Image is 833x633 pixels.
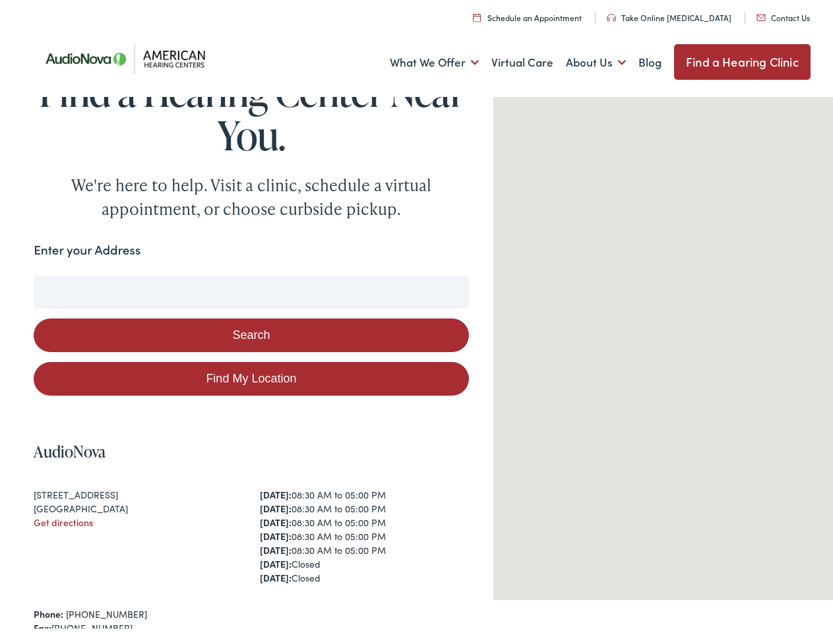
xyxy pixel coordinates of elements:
[34,603,63,617] strong: Phone:
[34,617,51,630] strong: Fax:
[491,34,553,83] a: Virtual Care
[260,484,292,497] strong: [DATE]:
[473,8,582,19] a: Schedule an Appointment
[34,66,468,153] h1: Find a Hearing Center Near You.
[40,169,462,217] div: We're here to help. Visit a clinic, schedule a virtual appointment, or choose curbside pickup.
[260,484,469,581] div: 08:30 AM to 05:00 PM 08:30 AM to 05:00 PM 08:30 AM to 05:00 PM 08:30 AM to 05:00 PM 08:30 AM to 0...
[473,9,481,18] img: utility icon
[566,34,626,83] a: About Us
[260,539,292,553] strong: [DATE]:
[260,567,292,580] strong: [DATE]:
[34,358,468,392] a: Find My Location
[756,11,766,17] img: utility icon
[607,8,731,19] a: Take Online [MEDICAL_DATA]
[66,603,147,617] a: [PHONE_NUMBER]
[34,315,468,348] button: Search
[34,484,243,498] div: [STREET_ADDRESS]
[756,8,810,19] a: Contact Us
[34,437,106,458] a: AudioNova
[34,512,93,525] a: Get directions
[607,10,616,18] img: utility icon
[260,498,292,511] strong: [DATE]:
[34,237,140,256] label: Enter your Address
[34,498,243,512] div: [GEOGRAPHIC_DATA]
[260,526,292,539] strong: [DATE]:
[260,553,292,566] strong: [DATE]:
[260,512,292,525] strong: [DATE]:
[34,617,468,631] div: [PHONE_NUMBER]
[638,34,662,83] a: Blog
[674,40,811,76] a: Find a Hearing Clinic
[390,34,479,83] a: What We Offer
[34,272,468,305] input: Enter your address or zip code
